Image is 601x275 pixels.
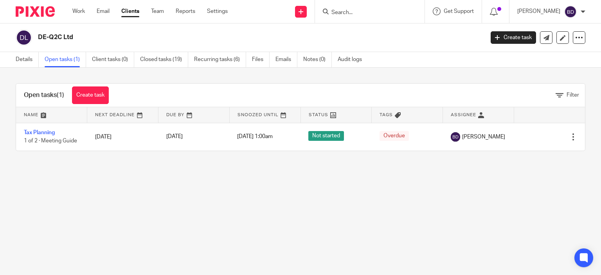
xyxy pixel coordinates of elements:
[380,113,393,117] span: Tags
[491,31,536,44] a: Create task
[338,52,368,67] a: Audit logs
[16,52,39,67] a: Details
[462,133,505,141] span: [PERSON_NAME]
[16,29,32,46] img: svg%3E
[140,52,188,67] a: Closed tasks (19)
[308,131,344,141] span: Not started
[275,52,297,67] a: Emails
[72,86,109,104] a: Create task
[24,138,77,144] span: 1 of 2 · Meeting Guide
[72,7,85,15] a: Work
[567,92,579,98] span: Filter
[121,7,139,15] a: Clients
[24,130,55,135] a: Tax Planning
[38,33,391,41] h2: DE-Q2C Ltd
[92,52,134,67] a: Client tasks (0)
[194,52,246,67] a: Recurring tasks (6)
[24,91,64,99] h1: Open tasks
[237,134,273,140] span: [DATE] 1:00am
[97,7,110,15] a: Email
[252,52,270,67] a: Files
[517,7,560,15] p: [PERSON_NAME]
[16,6,55,17] img: Pixie
[176,7,195,15] a: Reports
[57,92,64,98] span: (1)
[444,9,474,14] span: Get Support
[238,113,279,117] span: Snoozed Until
[207,7,228,15] a: Settings
[380,131,409,141] span: Overdue
[309,113,328,117] span: Status
[303,52,332,67] a: Notes (0)
[151,7,164,15] a: Team
[331,9,401,16] input: Search
[451,132,460,142] img: svg%3E
[45,52,86,67] a: Open tasks (1)
[166,134,183,140] span: [DATE]
[87,123,158,151] td: [DATE]
[564,5,577,18] img: svg%3E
